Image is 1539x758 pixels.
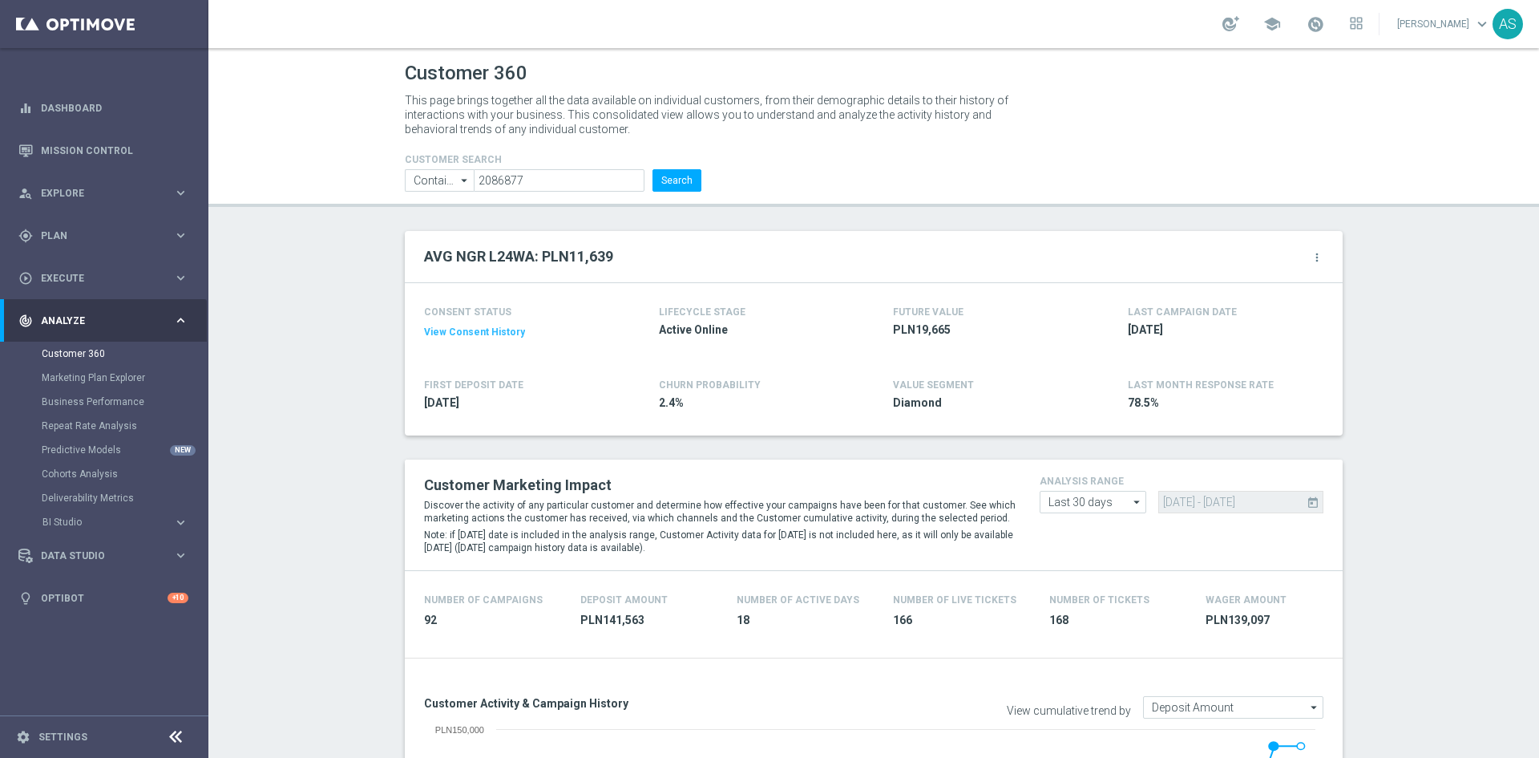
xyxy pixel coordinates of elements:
[41,231,173,241] span: Plan
[41,274,173,283] span: Execute
[18,314,189,327] button: track_changes Analyze keyboard_arrow_right
[18,187,189,200] button: person_search Explore keyboard_arrow_right
[173,270,188,286] i: keyboard_arrow_right
[1040,491,1146,513] input: analysis range
[18,592,189,605] button: lightbulb Optibot +10
[42,342,207,366] div: Customer 360
[405,169,474,192] input: Contains
[424,613,561,628] span: 92
[18,186,33,201] i: person_search
[893,613,1030,628] span: 166
[41,577,168,619] a: Optibot
[173,185,188,201] i: keyboard_arrow_right
[18,272,189,285] button: play_circle_outline Execute keyboard_arrow_right
[18,549,173,563] div: Data Studio
[18,314,173,328] div: Analyze
[16,730,30,744] i: settings
[41,129,188,172] a: Mission Control
[42,468,167,480] a: Cohorts Analysis
[42,366,207,390] div: Marketing Plan Explorer
[1128,379,1274,391] span: LAST MONTH RESPONSE RATE
[168,593,188,603] div: +10
[18,271,33,286] i: play_circle_outline
[42,371,167,384] a: Marketing Plan Explorer
[18,102,189,115] button: equalizer Dashboard
[173,515,188,530] i: keyboard_arrow_right
[1049,613,1186,628] span: 168
[1128,306,1237,318] h4: LAST CAMPAIGN DATE
[659,322,846,338] span: Active Online
[424,696,862,711] h3: Customer Activity & Campaign History
[42,390,207,414] div: Business Performance
[42,492,167,505] a: Deliverability Metrics
[42,414,207,438] div: Repeat Rate Analysis
[42,516,189,529] button: BI Studio keyboard_arrow_right
[424,476,1016,495] h2: Customer Marketing Impact
[18,229,189,242] button: gps_fixed Plan keyboard_arrow_right
[424,326,525,339] button: View Consent History
[18,549,189,562] div: Data Studio keyboard_arrow_right
[18,229,173,243] div: Plan
[1396,12,1493,36] a: [PERSON_NAME]keyboard_arrow_down
[1007,704,1131,718] label: View cumulative trend by
[1049,594,1149,606] h4: Number Of Tickets
[457,170,473,191] i: arrow_drop_down
[18,101,33,116] i: equalizer
[42,517,157,527] span: BI Studio
[41,316,173,326] span: Analyze
[42,420,167,432] a: Repeat Rate Analysis
[424,499,1016,525] p: Discover the activity of any particular customer and determine how effective your campaigns have ...
[424,247,613,266] h2: AVG NGR L24WA: PLN11,639
[424,395,612,411] span: 2021-04-05
[652,169,701,192] button: Search
[893,594,1016,606] h4: Number Of Live Tickets
[893,379,974,391] h4: VALUE SEGMENT
[18,144,189,157] button: Mission Control
[42,444,167,456] a: Predictive Models
[41,87,188,129] a: Dashboard
[18,591,33,606] i: lightbulb
[893,395,1081,411] span: Diamond
[170,445,196,456] div: NEW
[1040,476,1323,487] h4: analysis range
[1129,492,1145,513] i: arrow_drop_down
[173,548,188,563] i: keyboard_arrow_right
[424,306,612,318] h4: CONSENT STATUS
[18,186,173,201] div: Explore
[41,188,173,198] span: Explore
[893,306,963,318] h4: FUTURE VALUE
[1311,251,1323,264] i: more_vert
[737,613,874,628] span: 18
[18,577,188,619] div: Optibot
[435,725,484,735] text: PLN150,000
[1128,322,1315,338] span: 2025-10-12
[405,154,701,165] h4: CUSTOMER SEARCH
[42,347,167,360] a: Customer 360
[18,229,33,243] i: gps_fixed
[42,462,207,486] div: Cohorts Analysis
[38,732,87,742] a: Settings
[580,613,717,628] span: PLN141,563
[18,271,173,286] div: Execute
[580,594,668,606] h4: Deposit Amount
[42,395,167,408] a: Business Performance
[42,438,207,462] div: Predictive Models
[659,379,761,391] span: CHURN PROBABILITY
[18,87,188,129] div: Dashboard
[474,169,644,192] input: Enter CID, Email, name or phone
[18,129,188,172] div: Mission Control
[18,314,33,328] i: track_changes
[1206,594,1287,606] h4: Wager Amount
[424,529,1016,554] p: Note: if [DATE] date is included in the analysis range, Customer Activity data for [DATE] is not ...
[659,306,745,318] h4: LIFECYCLE STAGE
[424,594,543,606] h4: Number of Campaigns
[424,379,523,391] h4: FIRST DEPOSIT DATE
